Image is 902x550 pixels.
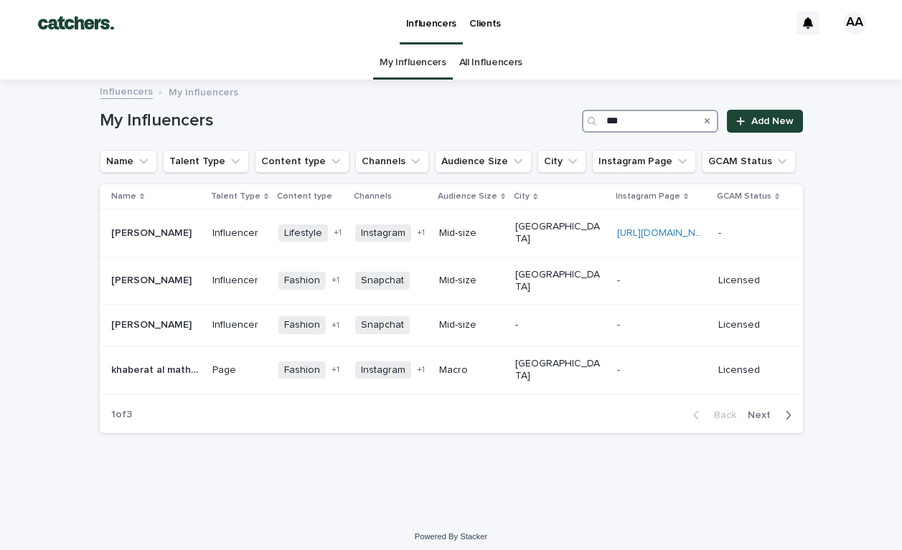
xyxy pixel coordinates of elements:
span: Fashion [278,272,326,290]
p: Name [111,189,136,204]
tr: [PERSON_NAME][PERSON_NAME] InfluencerFashion+1SnapchatMid-size--- Licensed [100,305,803,346]
span: Instagram [355,361,411,379]
p: GCAM Status [717,189,771,204]
p: Influencer [212,227,267,240]
p: - [617,361,623,376]
p: Instagram Page [616,189,680,204]
span: + 1 [332,276,339,285]
a: [URL][DOMAIN_NAME] [617,228,718,238]
span: + 1 [417,366,425,374]
span: Fashion [278,316,326,334]
button: Audience Size [435,150,532,173]
p: Mid-size [439,319,504,331]
button: Instagram Page [592,150,696,173]
p: Page [212,364,267,376]
p: Mid-size [439,227,504,240]
a: Influencers [100,82,153,99]
p: Channels [354,189,392,204]
span: + 1 [417,229,425,237]
p: [GEOGRAPHIC_DATA] [515,358,605,382]
button: Content type [255,150,349,173]
p: Content type [277,189,332,204]
p: Audience Size [438,189,497,204]
img: v2itfyCJQeeYoQfrvWhc [29,9,123,37]
p: [GEOGRAPHIC_DATA] [515,221,605,245]
p: [PERSON_NAME] [111,316,194,331]
span: + 1 [332,366,339,374]
p: 1 of 3 [100,397,144,432]
p: Licensed [718,319,780,331]
p: Macro [439,364,504,376]
button: Back [682,409,742,422]
p: Influencer [212,275,267,287]
h1: My Influencers [100,110,577,131]
span: Back [705,410,736,420]
p: - [617,316,623,331]
p: My Influencers [169,83,238,99]
button: Next [742,409,803,422]
p: [PERSON_NAME] [111,224,194,240]
p: City [514,189,530,204]
p: - [515,319,605,331]
span: Snapchat [355,272,410,290]
p: [PERSON_NAME] [111,272,194,287]
button: Name [100,150,157,173]
p: Mid-size [439,275,504,287]
div: AA [843,11,866,34]
tr: [PERSON_NAME][PERSON_NAME] InfluencerLifestyle+1Instagram+1Mid-size[GEOGRAPHIC_DATA][URL][DOMAIN_... [100,209,803,257]
a: My Influencers [380,46,446,80]
p: - [718,227,780,240]
p: [GEOGRAPHIC_DATA] [515,269,605,293]
span: Next [748,410,779,420]
span: Snapchat [355,316,410,334]
a: All Influencers [459,46,522,80]
button: Talent Type [163,150,249,173]
p: Licensed [718,364,780,376]
button: Channels [355,150,429,173]
p: khaberat al math-har [111,361,204,376]
span: Instagram [355,224,411,242]
span: Fashion [278,361,326,379]
tr: khaberat al math-harkhaberat al math-har PageFashion+1Instagram+1Macro[GEOGRAPHIC_DATA]-- Licensed [100,346,803,394]
span: + 1 [334,229,342,237]
p: Influencer [212,319,267,331]
input: Search [582,110,718,133]
span: + 1 [332,321,339,330]
span: Add New [751,116,794,126]
button: City [537,150,586,173]
button: GCAM Status [702,150,796,173]
p: - [617,272,623,287]
a: Powered By Stacker [415,532,487,541]
tr: [PERSON_NAME][PERSON_NAME] InfluencerFashion+1SnapchatMid-size[GEOGRAPHIC_DATA]-- Licensed [100,257,803,305]
span: Lifestyle [278,224,328,242]
p: Talent Type [211,189,260,204]
p: Licensed [718,275,780,287]
a: Add New [727,110,802,133]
